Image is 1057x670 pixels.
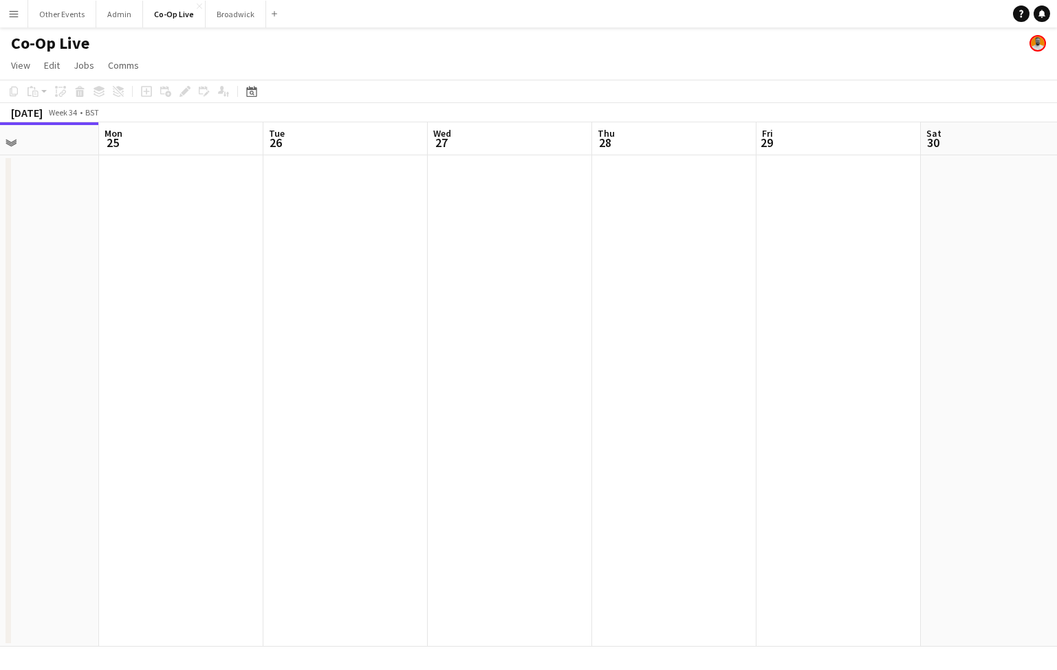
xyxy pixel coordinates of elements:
[96,1,143,27] button: Admin
[924,135,941,150] span: 30
[206,1,266,27] button: Broadwick
[926,127,941,139] span: Sat
[762,127,773,139] span: Fri
[28,1,96,27] button: Other Events
[44,59,60,71] span: Edit
[11,106,43,120] div: [DATE]
[1029,35,1046,52] app-user-avatar: Ben Sidaway
[85,107,99,118] div: BST
[269,127,285,139] span: Tue
[39,56,65,74] a: Edit
[102,135,122,150] span: 25
[74,59,94,71] span: Jobs
[267,135,285,150] span: 26
[102,56,144,74] a: Comms
[6,56,36,74] a: View
[596,135,615,150] span: 28
[760,135,773,150] span: 29
[143,1,206,27] button: Co-Op Live
[68,56,100,74] a: Jobs
[105,127,122,139] span: Mon
[45,107,80,118] span: Week 34
[598,127,615,139] span: Thu
[433,127,451,139] span: Wed
[11,33,89,54] h1: Co-Op Live
[11,59,30,71] span: View
[108,59,139,71] span: Comms
[431,135,451,150] span: 27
